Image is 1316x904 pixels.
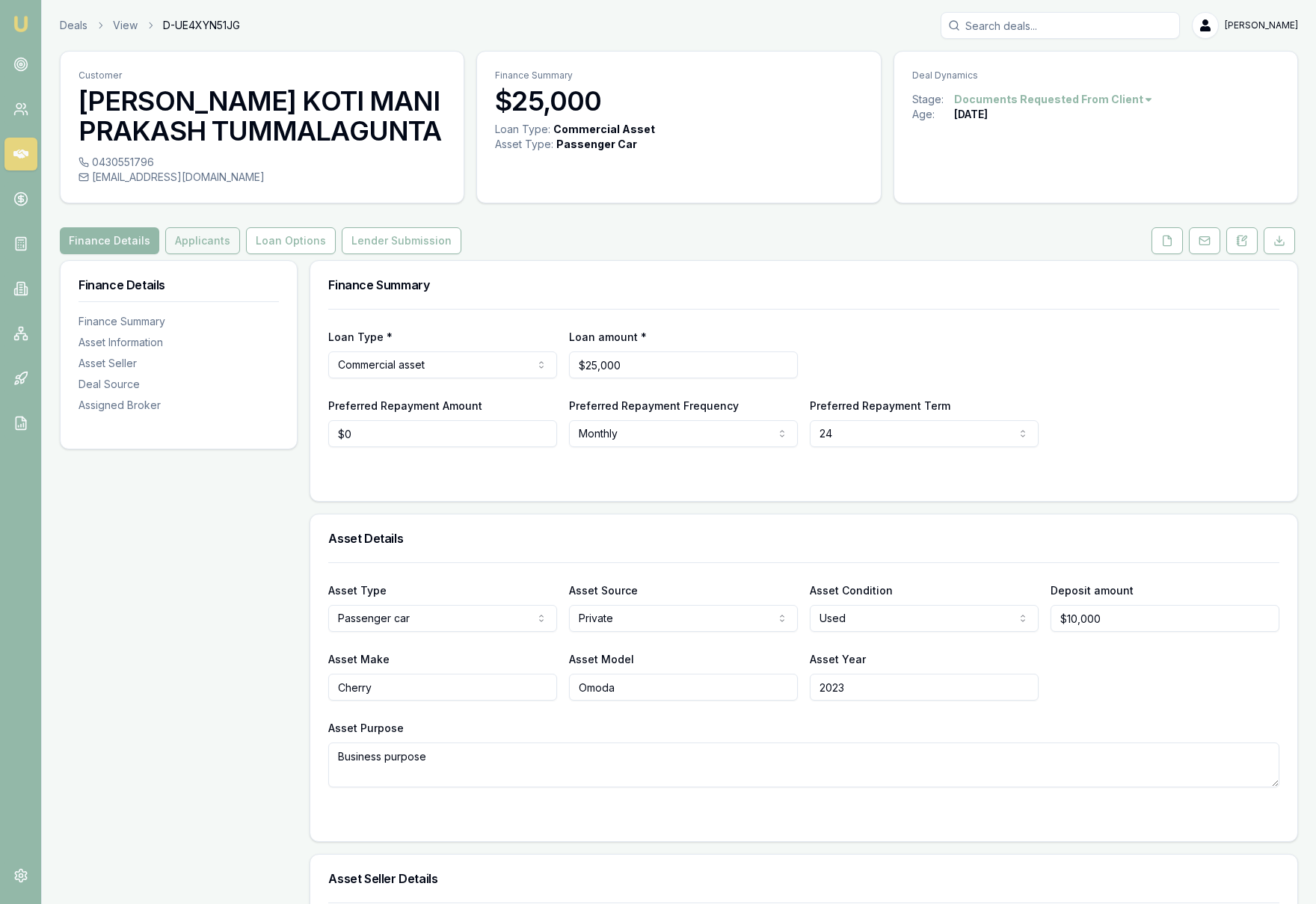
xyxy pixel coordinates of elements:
label: Preferred Repayment Term [810,399,950,412]
a: Deals [60,18,87,33]
div: Loan Type: [495,122,550,137]
div: Asset Type : [495,137,553,152]
div: Finance Summary [79,314,279,329]
div: Stage: [912,92,954,107]
nav: breadcrumb [60,18,240,33]
h3: $25,000 [495,86,862,116]
h3: Asset Details [328,532,1279,544]
button: Loan Options [246,227,336,254]
div: Assigned Broker [79,398,279,413]
label: Preferred Repayment Frequency [569,399,739,412]
a: Loan Options [243,227,339,254]
span: [PERSON_NAME] [1225,19,1298,31]
div: Commercial Asset [553,122,655,137]
img: emu-icon-u.png [12,15,30,33]
label: Asset Make [328,653,390,665]
input: $ [1051,605,1279,632]
a: Finance Details [60,227,162,254]
h3: Finance Details [79,279,279,291]
button: Lender Submission [342,227,461,254]
div: [EMAIL_ADDRESS][DOMAIN_NAME] [79,170,446,185]
label: Asset Source [569,584,638,597]
button: Finance Details [60,227,159,254]
div: Asset Seller [79,356,279,371]
label: Asset Purpose [328,722,404,734]
div: 0430551796 [79,155,446,170]
a: Applicants [162,227,243,254]
label: Loan amount * [569,330,647,343]
textarea: Business purpose [328,742,1279,787]
button: Applicants [165,227,240,254]
h3: Finance Summary [328,279,1279,291]
label: Deposit amount [1051,584,1134,597]
div: Passenger Car [556,137,637,152]
div: [DATE] [954,107,988,122]
div: Deal Source [79,377,279,392]
a: View [113,18,138,33]
label: Asset Condition [810,584,893,597]
label: Loan Type * [328,330,393,343]
h3: Asset Seller Details [328,873,1279,885]
p: Customer [79,70,446,82]
p: Deal Dynamics [912,70,1279,82]
label: Asset Model [569,653,634,665]
label: Asset Type [328,584,387,597]
input: Search deals [941,12,1180,39]
input: $ [569,351,798,378]
label: Asset Year [810,653,866,665]
input: $ [328,420,557,447]
div: Age: [912,107,954,122]
a: Lender Submission [339,227,464,254]
button: Documents Requested From Client [954,92,1154,107]
h3: [PERSON_NAME] KOTI MANI PRAKASH TUMMALAGUNTA [79,86,446,146]
span: D-UE4XYN51JG [163,18,240,33]
div: Asset Information [79,335,279,350]
label: Preferred Repayment Amount [328,399,482,412]
p: Finance Summary [495,70,862,82]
